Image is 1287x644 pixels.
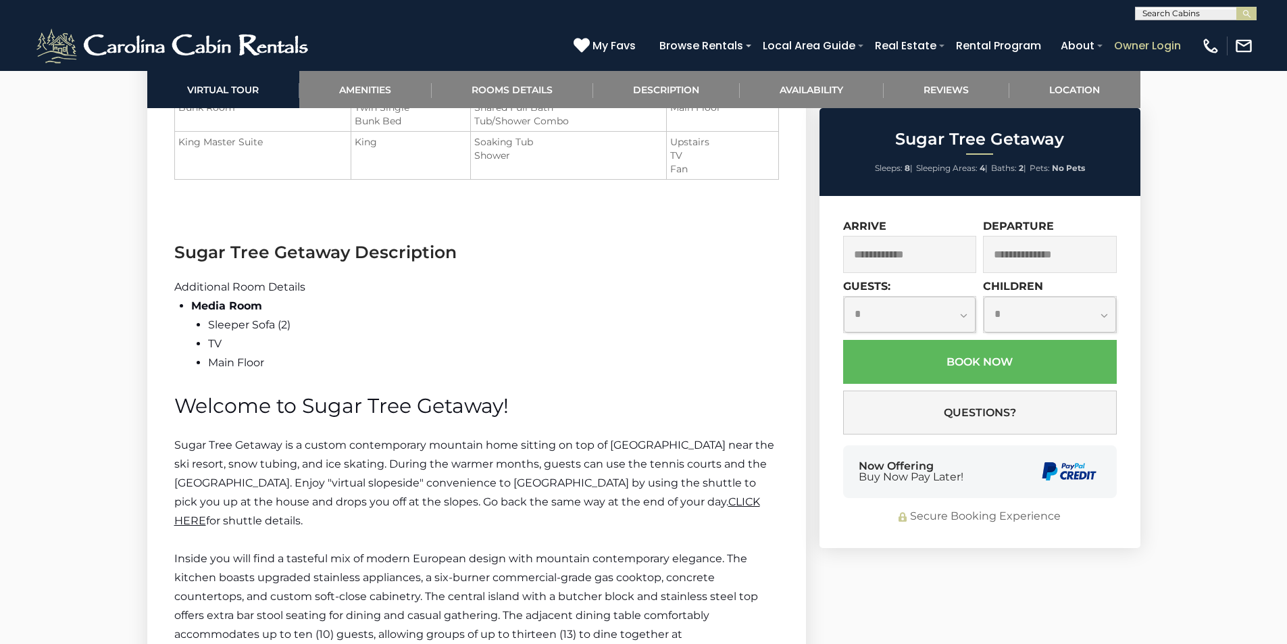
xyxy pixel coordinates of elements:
strong: 8 [905,163,910,173]
span: Additional Room Details [174,280,305,293]
h3: Sugar Tree Getaway Description [174,241,779,264]
a: About [1054,34,1101,57]
span: for shuttle details. [206,514,303,527]
a: Virtual Tour [147,71,299,108]
li: | [991,159,1026,177]
span: TV [208,337,222,350]
button: Questions? [843,391,1117,435]
td: Bunk Room [174,97,351,132]
li: Soaking Tub [474,135,663,149]
li: Bunk Bed [355,114,467,128]
a: Rooms Details [432,71,593,108]
li: Fan [670,162,774,176]
div: Now Offering [859,461,963,482]
span: Media Room [191,299,262,312]
a: Amenities [299,71,432,108]
span: My Favs [592,37,636,54]
a: Owner Login [1107,34,1188,57]
strong: 4 [980,163,985,173]
li: | [916,159,988,177]
img: mail-regular-white.png [1234,36,1253,55]
span: Welcome to Sugar Tree Getaway! [174,393,509,418]
label: Departure [983,220,1054,232]
span: Sleeper Sofa (2) [208,318,291,331]
span: King [355,136,377,148]
a: Local Area Guide [756,34,862,57]
a: Availability [740,71,884,108]
label: Guests: [843,280,890,293]
a: Real Estate [868,34,943,57]
label: Arrive [843,220,886,232]
li: Upstairs [670,135,774,149]
span: Baths: [991,163,1017,173]
strong: 2 [1019,163,1024,173]
li: Tub/Shower Combo [474,114,663,128]
span: Main Floor [208,356,264,369]
a: My Favs [574,37,639,55]
button: Book Now [843,340,1117,384]
a: Rental Program [949,34,1048,57]
img: White-1-2.png [34,26,314,66]
a: Description [593,71,740,108]
img: phone-regular-white.png [1201,36,1220,55]
div: Secure Booking Experience [843,509,1117,524]
span: Pets: [1030,163,1050,173]
li: Shower [474,149,663,162]
a: Location [1009,71,1140,108]
label: Children [983,280,1043,293]
a: Browse Rentals [653,34,750,57]
td: King Master Suite [174,132,351,180]
h2: Sugar Tree Getaway [823,130,1137,148]
span: Sleeping Areas: [916,163,978,173]
li: TV [670,149,774,162]
a: CLICK HERE [174,495,760,527]
span: Sugar Tree Getaway is a custom contemporary mountain home sitting on top of [GEOGRAPHIC_DATA] nea... [174,439,774,508]
strong: No Pets [1052,163,1085,173]
span: Sleeps: [875,163,903,173]
a: Reviews [884,71,1009,108]
span: Buy Now Pay Later! [859,472,963,482]
li: | [875,159,913,177]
